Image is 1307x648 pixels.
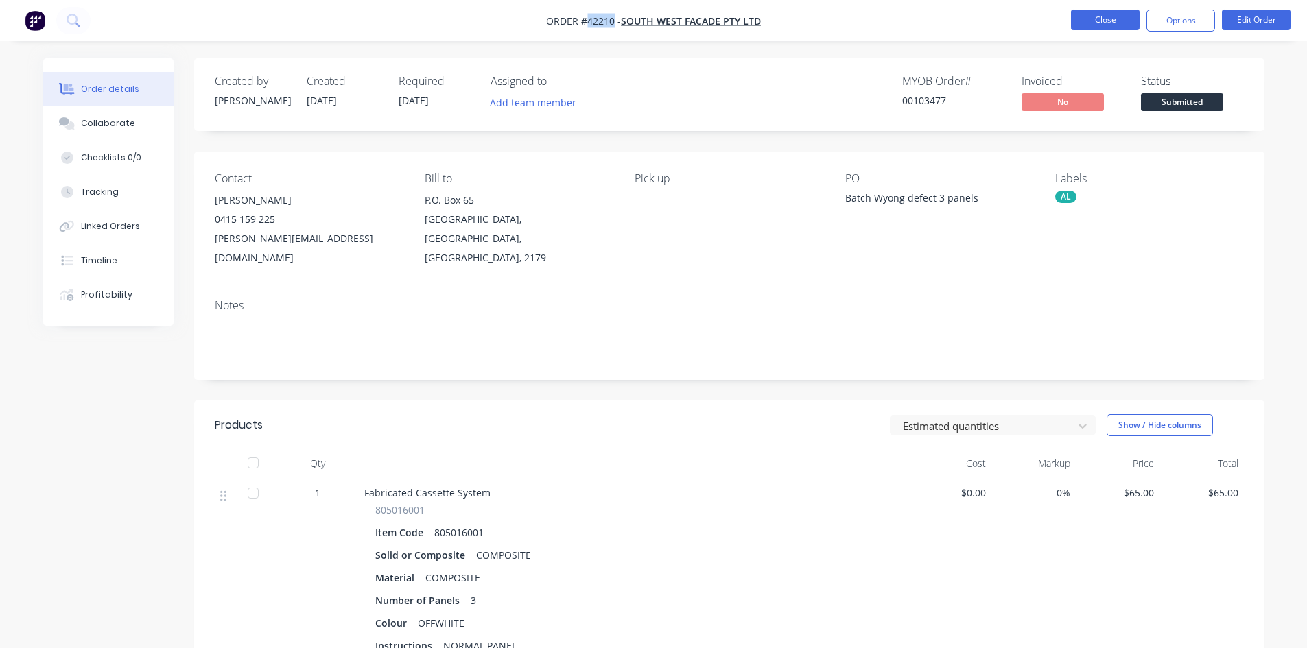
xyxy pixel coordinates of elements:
[215,299,1244,312] div: Notes
[43,278,174,312] button: Profitability
[1146,10,1215,32] button: Options
[43,175,174,209] button: Tracking
[375,523,429,542] div: Item Code
[364,486,491,499] span: Fabricated Cassette System
[375,503,425,517] span: 805016001
[1022,75,1125,88] div: Invoiced
[491,93,584,112] button: Add team member
[1222,10,1291,30] button: Edit Order
[81,254,117,267] div: Timeline
[315,485,320,500] span: 1
[375,613,412,633] div: Colour
[399,94,429,107] span: [DATE]
[215,75,290,88] div: Created by
[412,613,470,633] div: OFFWHITE
[399,75,474,88] div: Required
[43,106,174,141] button: Collaborate
[307,75,382,88] div: Created
[991,450,1076,477] div: Markup
[25,10,45,31] img: Factory
[1141,75,1244,88] div: Status
[215,191,403,210] div: [PERSON_NAME]
[215,191,403,267] div: [PERSON_NAME]0415 159 225[PERSON_NAME][EMAIL_ADDRESS][DOMAIN_NAME]
[43,141,174,175] button: Checklists 0/0
[546,14,621,27] span: Order #42210 -
[908,450,992,477] div: Cost
[902,75,1005,88] div: MYOB Order #
[215,93,290,108] div: [PERSON_NAME]
[1107,414,1213,436] button: Show / Hide columns
[1071,10,1140,30] button: Close
[43,243,174,278] button: Timeline
[902,93,1005,108] div: 00103477
[845,172,1033,185] div: PO
[215,229,403,267] div: [PERSON_NAME][EMAIL_ADDRESS][DOMAIN_NAME]
[1081,485,1155,500] span: $65.00
[215,172,403,185] div: Contact
[43,209,174,243] button: Linked Orders
[420,568,486,588] div: COMPOSITE
[465,590,482,610] div: 3
[482,93,583,112] button: Add team member
[276,450,359,477] div: Qty
[81,289,132,301] div: Profitability
[1076,450,1160,477] div: Price
[621,14,761,27] a: South West Facade Pty Ltd
[81,152,141,164] div: Checklists 0/0
[1159,450,1244,477] div: Total
[425,191,613,267] div: P.O. Box 65[GEOGRAPHIC_DATA], [GEOGRAPHIC_DATA], [GEOGRAPHIC_DATA], 2179
[1165,485,1238,500] span: $65.00
[425,210,613,267] div: [GEOGRAPHIC_DATA], [GEOGRAPHIC_DATA], [GEOGRAPHIC_DATA], 2179
[425,172,613,185] div: Bill to
[43,72,174,106] button: Order details
[375,590,465,610] div: Number of Panels
[997,485,1070,500] span: 0%
[491,75,628,88] div: Assigned to
[1141,93,1223,110] span: Submitted
[215,417,263,433] div: Products
[1055,172,1243,185] div: Labels
[375,568,420,588] div: Material
[215,210,403,229] div: 0415 159 225
[307,94,337,107] span: [DATE]
[429,523,489,542] div: 805016001
[913,485,987,500] span: $0.00
[471,545,537,565] div: COMPOSITE
[635,172,823,185] div: Pick up
[81,83,139,95] div: Order details
[845,191,1017,210] div: Batch Wyong defect 3 panels
[1022,93,1104,110] span: No
[81,220,140,232] div: Linked Orders
[1055,191,1076,203] div: AL
[375,545,471,565] div: Solid or Composite
[425,191,613,210] div: P.O. Box 65
[81,186,119,198] div: Tracking
[1141,93,1223,114] button: Submitted
[81,117,135,130] div: Collaborate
